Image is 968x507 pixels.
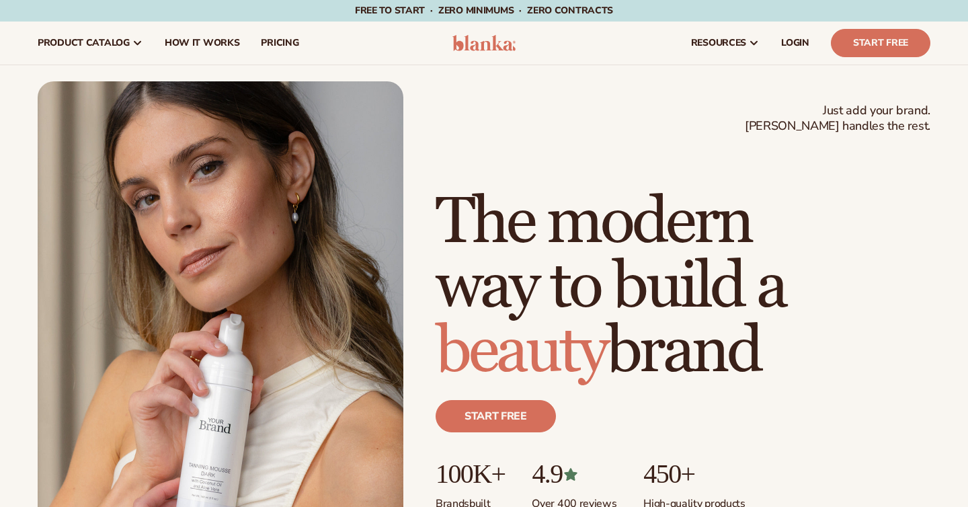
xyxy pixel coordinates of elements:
[38,38,130,48] span: product catalog
[27,22,154,65] a: product catalog
[691,38,746,48] span: resources
[436,190,930,384] h1: The modern way to build a brand
[436,459,505,489] p: 100K+
[436,312,606,391] span: beauty
[781,38,809,48] span: LOGIN
[436,400,556,432] a: Start free
[261,38,298,48] span: pricing
[745,103,930,134] span: Just add your brand. [PERSON_NAME] handles the rest.
[680,22,770,65] a: resources
[770,22,820,65] a: LOGIN
[452,35,516,51] img: logo
[643,459,745,489] p: 450+
[532,459,616,489] p: 4.9
[250,22,309,65] a: pricing
[355,4,613,17] span: Free to start · ZERO minimums · ZERO contracts
[154,22,251,65] a: How It Works
[831,29,930,57] a: Start Free
[165,38,240,48] span: How It Works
